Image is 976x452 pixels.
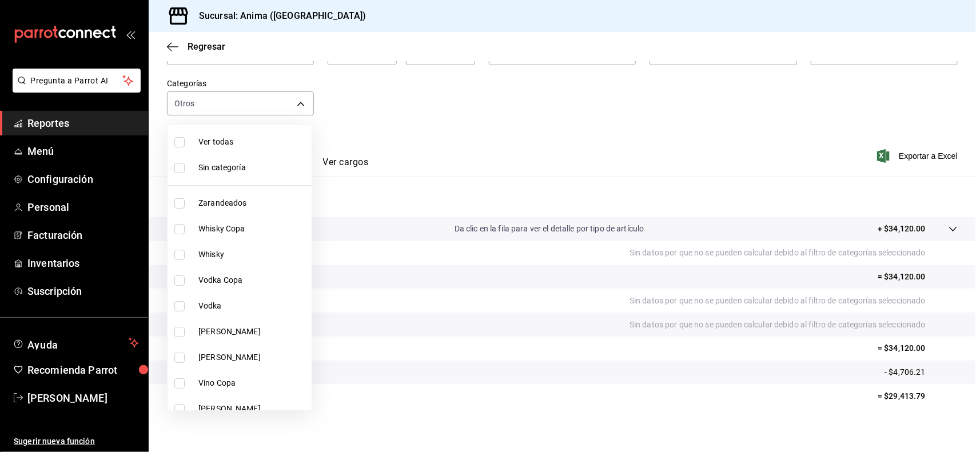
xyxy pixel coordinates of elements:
[198,249,307,261] span: Whisky
[198,300,307,312] span: Vodka
[198,197,307,209] span: Zarandeados
[198,326,307,338] span: [PERSON_NAME]
[198,377,307,389] span: Vino Copa
[198,403,307,415] span: [PERSON_NAME]
[198,162,307,174] span: Sin categoría
[198,223,307,235] span: Whisky Copa
[198,274,307,286] span: Vodka Copa
[198,136,307,148] span: Ver todas
[198,351,307,363] span: [PERSON_NAME]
